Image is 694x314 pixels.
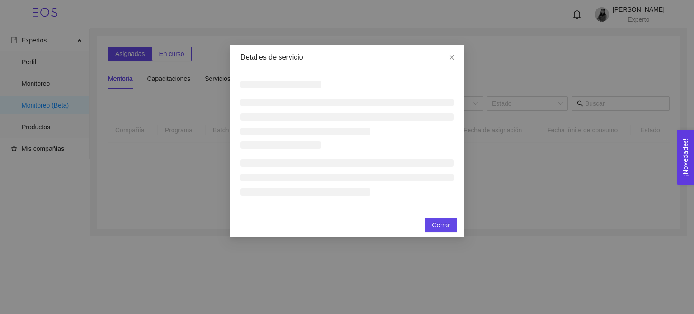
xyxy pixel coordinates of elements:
button: Close [439,45,464,70]
span: Cerrar [432,220,450,230]
button: Open Feedback Widget [677,130,694,185]
span: close [448,54,455,61]
button: Cerrar [425,218,457,232]
div: Detalles de servicio [240,52,454,62]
